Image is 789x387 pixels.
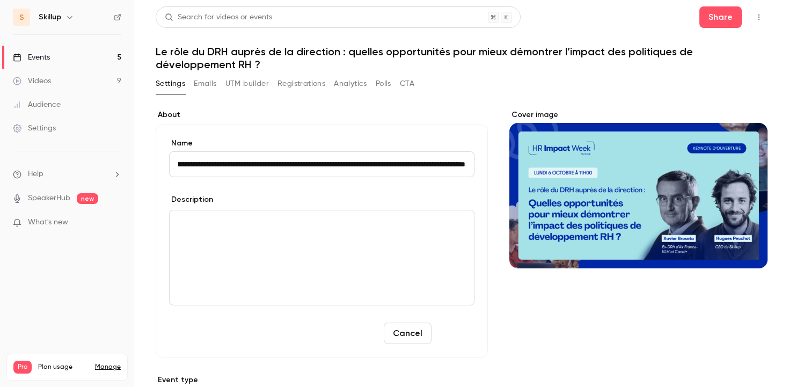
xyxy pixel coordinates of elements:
button: UTM builder [225,75,269,92]
a: Manage [95,363,121,371]
span: What's new [28,217,68,228]
button: Emails [194,75,216,92]
p: Event type [156,375,488,385]
div: Settings [13,123,56,134]
button: Share [699,6,742,28]
div: Search for videos or events [165,12,272,23]
button: Registrations [277,75,325,92]
a: SpeakerHub [28,193,70,204]
button: Polls [376,75,391,92]
label: Description [169,194,213,205]
section: description [169,210,474,305]
button: Cancel [384,323,432,344]
li: help-dropdown-opener [13,169,121,180]
h6: Skillup [39,12,61,23]
label: Cover image [509,109,768,120]
section: Cover image [509,109,768,268]
label: About [156,109,488,120]
span: new [77,193,98,204]
div: Events [13,52,50,63]
button: Analytics [334,75,367,92]
div: Videos [13,76,51,86]
div: editor [170,210,474,305]
span: S [19,12,24,23]
label: Name [169,138,474,149]
span: Plan usage [38,363,89,371]
span: Help [28,169,43,180]
button: CTA [400,75,414,92]
iframe: Noticeable Trigger [108,218,121,228]
h1: Le rôle du DRH auprès de la direction : quelles opportunités pour mieux démontrer l’impact des po... [156,45,768,71]
button: Settings [156,75,185,92]
div: Audience [13,99,61,110]
button: Save [436,323,474,344]
span: Pro [13,361,32,374]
